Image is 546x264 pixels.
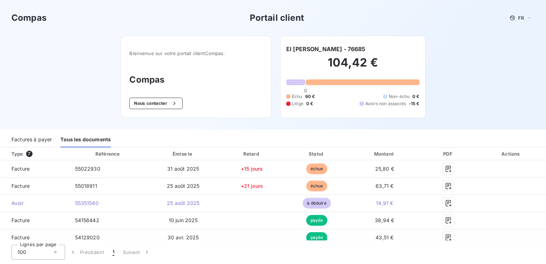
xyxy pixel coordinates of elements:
[306,163,328,174] span: échue
[167,183,199,189] span: 25 août 2025
[7,150,68,157] div: Type
[169,217,198,223] span: 10 juin 2025
[292,101,303,107] span: Litige
[75,217,99,223] span: 54156442
[119,245,155,260] button: Suivant
[167,200,199,206] span: 25 août 2025
[108,245,119,260] button: 1
[250,11,304,24] h3: Portail client
[167,166,199,172] span: 31 août 2025
[375,217,394,223] span: 36,94 €
[75,234,100,240] span: 54129020
[6,217,64,224] span: Facture
[95,151,120,157] div: Référence
[75,200,99,206] span: 55351540
[286,45,366,53] h6: EI [PERSON_NAME] - 76685
[129,73,263,86] h3: Compas
[75,183,97,189] span: 55018911
[365,101,406,107] span: Avoirs non associés
[412,93,419,100] span: 0 €
[376,200,393,206] span: 14,91 €
[65,245,108,260] button: Précédent
[149,150,218,157] div: Émise le
[306,215,328,226] span: payée
[220,150,283,157] div: Retard
[422,150,475,157] div: PDF
[375,166,394,172] span: 25,80 €
[292,93,302,100] span: Échu
[6,165,64,172] span: Facture
[306,181,328,191] span: échue
[306,232,328,243] span: payée
[129,50,263,56] span: Bienvenue sur votre portail client Compas .
[129,98,182,109] button: Nous contacter
[18,249,26,256] span: 100
[518,15,524,21] span: FR
[26,151,33,157] span: 7
[113,249,114,256] span: 1
[6,234,64,241] span: Facture
[75,166,100,172] span: 55022930
[304,88,307,93] span: 0
[168,234,199,240] span: 30 avr. 2025
[409,101,420,107] span: -15 €
[241,183,263,189] span: +21 jours
[241,166,263,172] span: +15 jours
[11,132,52,147] div: Factures à payer
[376,234,393,240] span: 43,51 €
[350,150,419,157] div: Montant
[306,101,313,107] span: 0 €
[286,150,348,157] div: Statut
[478,150,545,157] div: Actions
[376,183,393,189] span: 63,71 €
[286,55,420,77] h2: 104,42 €
[6,200,64,207] span: Avoir
[11,11,46,24] h3: Compas
[389,93,409,100] span: Non-échu
[6,182,64,190] span: Facture
[303,198,331,209] span: à déduire
[60,132,111,147] div: Tous les documents
[305,93,315,100] span: 90 €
